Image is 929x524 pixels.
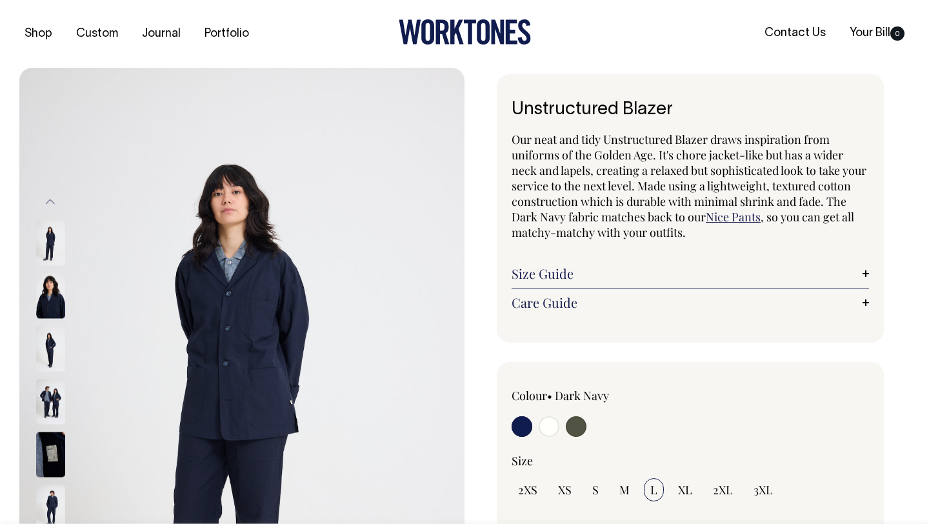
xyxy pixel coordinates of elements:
[555,388,609,403] label: Dark Navy
[747,478,779,501] input: 3XL
[613,478,636,501] input: M
[844,23,910,44] a: Your Bill0
[672,478,699,501] input: XL
[518,482,537,498] span: 2XS
[19,23,57,45] a: Shop
[644,478,664,501] input: L
[619,482,630,498] span: M
[890,26,904,41] span: 0
[759,23,831,44] a: Contact Us
[592,482,599,498] span: S
[36,220,65,265] img: dark-navy
[512,209,854,240] span: , so you can get all matchy-matchy with your outfits.
[586,478,605,501] input: S
[512,478,544,501] input: 2XS
[36,326,65,371] img: dark-navy
[512,100,869,120] h1: Unstructured Blazer
[512,266,869,281] a: Size Guide
[137,23,186,45] a: Journal
[512,453,869,469] div: Size
[547,388,552,403] span: •
[36,379,65,424] img: dark-navy
[678,482,692,498] span: XL
[650,482,657,498] span: L
[41,188,60,217] button: Previous
[706,209,761,225] a: Nice Pants
[552,478,578,501] input: XS
[512,295,869,310] a: Care Guide
[706,478,739,501] input: 2XL
[558,482,572,498] span: XS
[199,23,254,45] a: Portfolio
[512,132,866,225] span: Our neat and tidy Unstructured Blazer draws inspiration from uniforms of the Golden Age. It's cho...
[713,482,733,498] span: 2XL
[512,388,655,403] div: Colour
[36,432,65,477] img: dark-navy
[71,23,123,45] a: Custom
[36,273,65,318] img: dark-navy
[754,482,773,498] span: 3XL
